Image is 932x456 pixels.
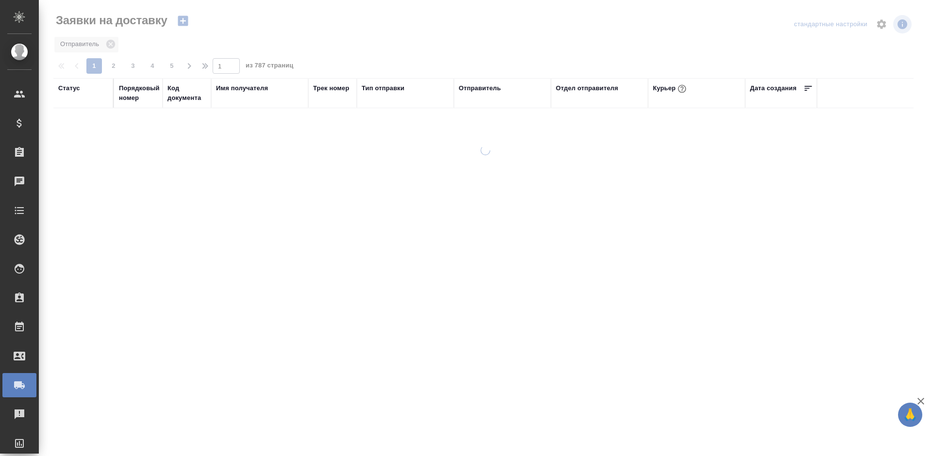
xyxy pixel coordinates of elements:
div: Тип отправки [362,83,404,93]
button: При выборе курьера статус заявки автоматически поменяется на «Принята» [676,82,688,95]
div: Отправитель [459,83,501,93]
div: Код документа [167,83,206,103]
span: 🙏 [902,405,918,425]
button: 🙏 [898,403,922,427]
div: Трек номер [313,83,349,93]
div: Порядковый номер [119,83,160,103]
div: Статус [58,83,80,93]
div: Курьер [653,82,688,95]
div: Отдел отправителя [556,83,618,93]
div: Дата создания [750,83,797,93]
div: Имя получателя [216,83,268,93]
